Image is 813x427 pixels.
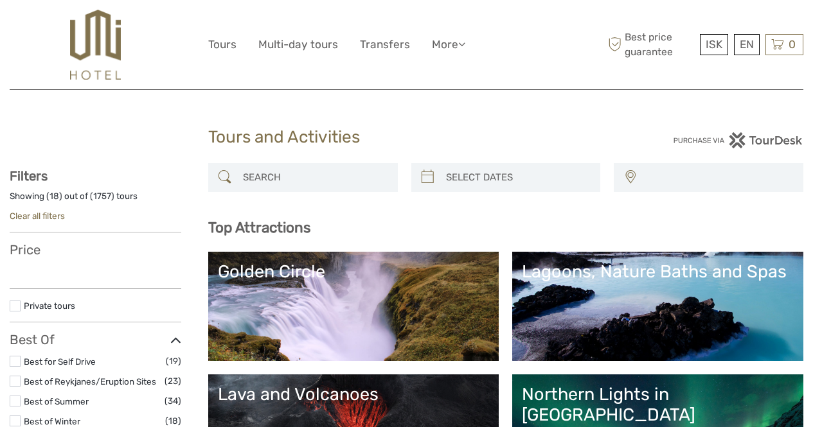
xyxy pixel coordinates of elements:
h1: Tours and Activities [208,127,605,148]
a: Clear all filters [10,211,65,221]
span: (34) [165,394,181,408]
img: PurchaseViaTourDesk.png [673,132,803,148]
strong: Filters [10,168,48,184]
div: Northern Lights in [GEOGRAPHIC_DATA] [522,384,794,426]
label: 18 [49,190,59,202]
div: Showing ( ) out of ( ) tours [10,190,181,210]
a: Best of Summer [24,396,89,406]
a: Lagoons, Nature Baths and Spas [522,261,794,351]
span: (23) [165,374,181,388]
a: Transfers [360,35,410,54]
h3: Best Of [10,332,181,347]
div: Golden Circle [218,261,490,282]
label: 1757 [93,190,111,202]
a: Best of Winter [24,416,80,426]
h3: Price [10,242,181,257]
span: Best price guarantee [605,30,697,58]
a: Best of Reykjanes/Eruption Sites [24,376,156,387]
img: 526-1e775aa5-7374-4589-9d7e-5793fb20bdfc_logo_big.jpg [70,10,121,80]
a: Golden Circle [218,261,490,351]
input: SELECT DATES [441,166,594,189]
span: (19) [166,354,181,369]
a: Private tours [24,301,75,311]
span: ISK [706,38,722,51]
div: Lava and Volcanoes [218,384,490,405]
a: Multi-day tours [258,35,338,54]
input: SEARCH [238,166,391,189]
div: Lagoons, Nature Baths and Spas [522,261,794,282]
a: Tours [208,35,237,54]
b: Top Attractions [208,219,310,236]
div: EN [734,34,760,55]
a: More [432,35,465,54]
span: 0 [787,38,798,51]
a: Best for Self Drive [24,356,96,367]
